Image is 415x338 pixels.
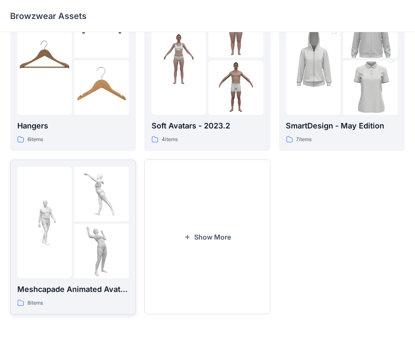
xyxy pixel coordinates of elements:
p: SmartDesign - May Edition [286,120,398,132]
p: Meshcapade Animated Avatars [17,283,129,295]
a: folder 1folder 2folder 3Meshcapade Animated Avatars8items [10,160,136,315]
img: folder 3 [209,60,263,115]
button: Show More [144,160,270,315]
img: folder 3 [74,60,129,115]
img: folder 1 [286,18,341,100]
img: folder 3 [74,224,129,278]
img: folder 3 [343,47,398,129]
p: 6 items [27,135,43,144]
p: 8 items [27,299,43,308]
p: Hangers [17,120,129,132]
img: folder 2 [74,167,129,221]
p: 4 items [162,135,178,144]
p: Soft Avatars - 2023.2 [152,120,263,132]
p: Browzwear Assets [10,10,87,22]
p: 7 items [296,135,312,144]
img: folder 1 [152,32,206,86]
img: folder 1 [17,195,72,250]
img: folder 1 [17,32,72,86]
